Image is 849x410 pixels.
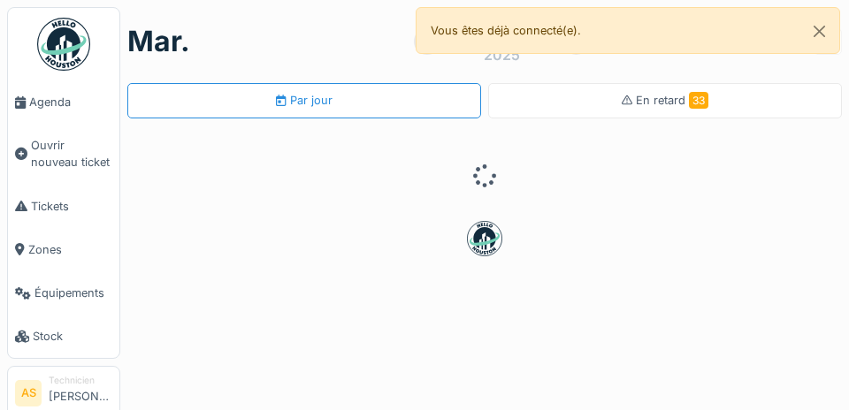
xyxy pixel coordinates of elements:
[467,221,502,256] img: badge-BVDL4wpA.svg
[15,380,42,406] li: AS
[689,92,708,109] span: 33
[8,124,119,184] a: Ouvrir nouveau ticket
[127,25,190,58] h1: mar.
[31,137,112,171] span: Ouvrir nouveau ticket
[8,80,119,124] a: Agenda
[37,18,90,71] img: Badge_color-CXgf-gQk.svg
[636,94,708,107] span: En retard
[276,92,332,109] div: Par jour
[8,271,119,315] a: Équipements
[8,228,119,271] a: Zones
[799,8,839,55] button: Close
[29,94,112,110] span: Agenda
[8,185,119,228] a: Tickets
[31,198,112,215] span: Tickets
[49,374,112,387] div: Technicien
[484,44,520,65] div: 2025
[8,315,119,358] a: Stock
[33,328,112,345] span: Stock
[28,241,112,258] span: Zones
[416,7,840,54] div: Vous êtes déjà connecté(e).
[34,285,112,301] span: Équipements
